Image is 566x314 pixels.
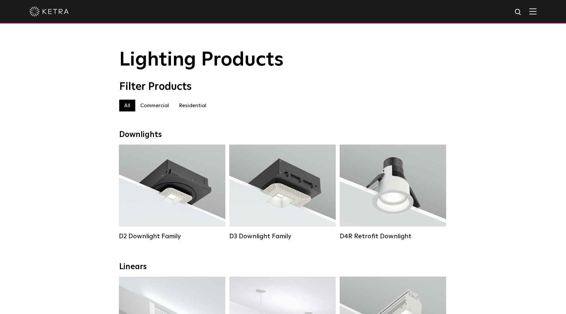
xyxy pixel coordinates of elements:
div: D3 Downlight Family [229,232,336,240]
span: Lighting Products [119,50,284,70]
div: Downlights [119,130,447,140]
a: D2 Downlight Family Lumen Output:1200Colors:White / Black / Gloss Black / Silver / Bronze / Silve... [119,145,225,240]
div: Filter Products [119,81,447,93]
div: Linears [119,262,447,272]
img: search icon [514,8,522,16]
a: D4R Retrofit Downlight Lumen Output:800Colors:White / BlackBeam Angles:15° / 25° / 40° / 60°Watta... [340,145,446,240]
img: Hamburger%20Nav.svg [529,8,537,14]
label: Commercial [135,100,174,111]
label: All [119,100,135,111]
label: Residential [174,100,211,111]
div: D4R Retrofit Downlight [340,232,446,240]
div: D2 Downlight Family [119,232,225,240]
img: ketra-logo-2019-white [29,7,69,16]
a: D3 Downlight Family Lumen Output:700 / 900 / 1100Colors:White / Black / Silver / Bronze / Paintab... [229,145,336,240]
